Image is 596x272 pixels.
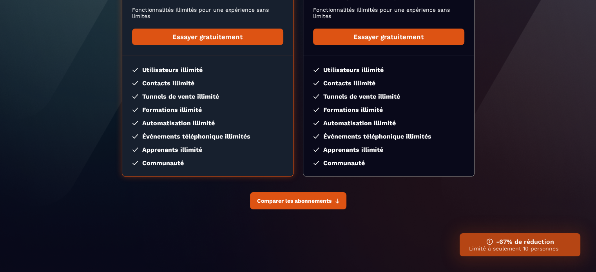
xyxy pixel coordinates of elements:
img: checked [132,121,138,125]
li: Événements téléphonique illimités [132,133,283,140]
li: Tunnels de vente illimité [313,93,464,100]
li: Communauté [313,159,464,167]
li: Contacts illimité [313,79,464,87]
li: Contacts illimité [132,79,283,87]
img: checked [313,81,319,85]
li: Communauté [132,159,283,167]
a: Essayer gratuitement [313,29,464,45]
p: Limité à seulement 10 personnes [469,245,571,252]
img: checked [313,68,319,72]
li: Événements téléphonique illimités [313,133,464,140]
li: Apprenants illimité [132,146,283,153]
img: checked [132,134,138,139]
img: checked [313,108,319,112]
li: Utilisateurs illimité [313,66,464,74]
li: Apprenants illimité [313,146,464,153]
p: Fonctionnalités illimités pour une expérience sans limites [313,7,464,19]
img: checked [132,161,138,165]
img: checked [313,121,319,125]
button: Comparer les abonnements [250,192,346,209]
li: Automatisation illimité [313,119,464,127]
li: Utilisateurs illimité [132,66,283,74]
img: checked [132,94,138,99]
li: Tunnels de vente illimité [132,93,283,100]
li: Automatisation illimité [132,119,283,127]
img: checked [313,148,319,152]
img: checked [132,108,138,112]
li: Formations illimité [313,106,464,113]
img: checked [313,161,319,165]
a: Essayer gratuitement [132,29,283,45]
li: Formations illimité [132,106,283,113]
img: checked [313,134,319,139]
p: Fonctionnalités illimités pour une expérience sans limites [132,7,283,19]
img: checked [132,68,138,72]
img: checked [313,94,319,99]
span: Comparer les abonnements [257,198,332,204]
img: checked [132,148,138,152]
img: checked [132,81,138,85]
h3: -67% de réduction [469,238,571,245]
img: ifno [486,238,493,245]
